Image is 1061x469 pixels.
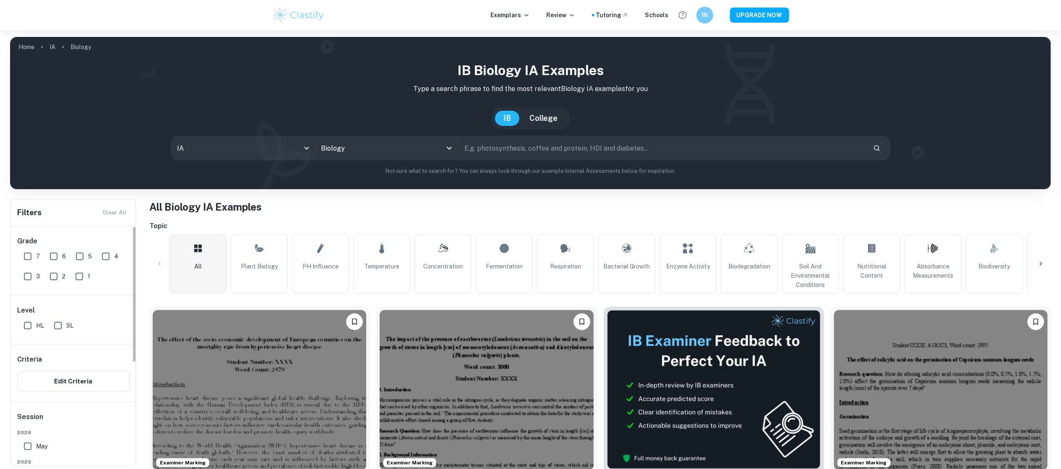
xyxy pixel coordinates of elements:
[17,305,130,315] h6: Level
[607,310,821,469] img: Thumbnail
[272,7,326,23] img: Clastify logo
[1027,313,1044,330] button: Bookmark
[62,272,65,281] span: 2
[62,252,66,261] span: 6
[17,167,1044,175] p: Not sure what to search for? You can always look through our example Internal Assessments below f...
[364,262,399,271] span: Temperature
[17,236,130,246] h6: Grade
[786,262,835,289] span: Soil and Environmental Conditions
[979,262,1010,271] span: Biodiversity
[17,207,42,219] h6: Filters
[675,8,690,22] button: Help and Feedback
[459,136,866,160] input: E.g. photosynthesis, coffee and protein, HDI and diabetes...
[36,442,47,451] span: May
[696,7,713,23] button: 1N
[17,60,1044,81] h1: IB Biology IA examples
[908,262,958,280] span: Absorbance Measurements
[17,371,130,391] button: Edit Criteria
[423,262,463,271] span: Concentration
[604,262,650,271] span: Bacterial Growth
[728,262,770,271] span: Biodegradation
[847,262,897,280] span: Nutritional Content
[17,429,130,436] span: 2026
[171,136,314,160] div: IA
[346,313,363,330] button: Bookmark
[383,459,436,466] span: Examiner Marking
[574,313,590,330] button: Bookmark
[17,84,1044,94] p: Type a search phrase to find the most relevant Biology IA examples for you
[194,262,202,271] span: All
[17,458,130,466] span: 2025
[17,412,130,429] h6: Session
[36,252,40,261] span: 7
[521,111,566,126] button: College
[114,252,118,261] span: 4
[838,459,890,466] span: Examiner Marking
[36,272,40,281] span: 3
[700,10,709,20] h6: 1N
[17,354,42,365] h6: Criteria
[149,199,1051,214] h1: All Biology IA Examples
[70,42,91,52] p: Biology
[596,10,628,20] a: Tutoring
[495,111,519,126] button: IB
[36,321,44,330] span: HL
[302,262,339,271] span: pH Influence
[645,10,669,20] a: Schools
[149,221,1051,231] h6: Topic
[18,41,34,53] a: Home
[88,272,90,281] span: 1
[666,262,710,271] span: Enzyme Activity
[870,141,884,155] button: Search
[547,10,575,20] p: Review
[156,459,209,466] span: Examiner Marking
[491,10,530,20] p: Exemplars
[50,41,55,53] a: IA
[443,142,455,154] button: Open
[88,252,92,261] span: 5
[550,262,581,271] span: Respiration
[66,321,73,330] span: SL
[486,262,523,271] span: Fermentation
[241,262,278,271] span: Plant Biology
[10,37,1051,189] img: profile cover
[730,8,789,23] button: UPGRADE NOW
